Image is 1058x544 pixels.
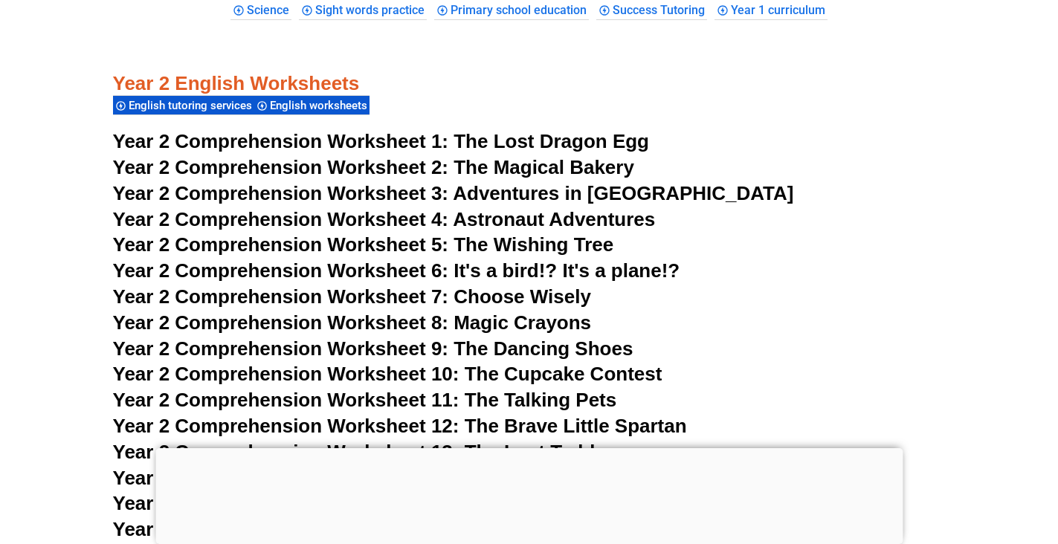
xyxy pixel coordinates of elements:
[810,376,1058,544] iframe: Chat Widget
[113,285,591,308] a: Year 2 Comprehension Worksheet 7: Choose Wisely
[454,130,649,152] span: The Lost Dragon Egg
[113,95,254,115] div: English tutoring services
[113,259,680,282] a: Year 2 Comprehension Worksheet 6: It's a bird!? It's a plane!?
[454,285,591,308] span: Choose Wisely
[454,233,613,256] span: The Wishing Tree
[113,492,631,514] a: Year 2 Comprehension Worksheet 15: Friendly Monsters
[315,3,429,17] span: Sight words practice
[155,448,903,540] iframe: Advertisement
[270,99,372,112] span: English worksheets
[129,99,257,112] span: English tutoring services
[113,208,656,230] a: Year 2 Comprehension Worksheet 4: Astronaut Adventures
[453,208,655,230] span: Astronaut Adventures
[113,363,662,385] a: Year 2 Comprehension Worksheet 10: The Cupcake Contest
[613,3,709,17] span: Success Tutoring
[113,208,449,230] span: Year 2 Comprehension Worksheet 4:
[113,156,634,178] a: Year 2 Comprehension Worksheet 2: The Magical Bakery
[113,156,449,178] span: Year 2 Comprehension Worksheet 2:
[113,311,592,334] a: Year 2 Comprehension Worksheet 8: Magic Crayons
[113,415,687,437] a: Year 2 Comprehension Worksheet 12: The Brave Little Spartan
[113,130,649,152] a: Year 2 Comprehension Worksheet 1: The Lost Dragon Egg
[113,233,449,256] span: Year 2 Comprehension Worksheet 5:
[113,130,449,152] span: Year 2 Comprehension Worksheet 1:
[113,389,617,411] a: Year 2 Comprehension Worksheet 11: The Talking Pets
[113,182,449,204] span: Year 2 Comprehension Worksheet 3:
[113,518,711,540] a: Year 2 Comprehension Worksheet 16: Enchanted Puzzle Painting
[247,3,294,17] span: Science
[113,337,633,360] a: Year 2 Comprehension Worksheet 9: The Dancing Shoes
[113,441,606,463] a: Year 2 Comprehension Worksheet 13: The Lost Teddy
[113,467,634,489] a: Year 2 Comprehension Worksheet 14: The Gigantic Plant
[451,3,591,17] span: Primary school education
[453,182,793,204] span: Adventures in [GEOGRAPHIC_DATA]
[113,233,614,256] a: Year 2 Comprehension Worksheet 5: The Wishing Tree
[113,21,946,96] h3: Year 2 English Worksheets
[113,182,794,204] a: Year 2 Comprehension Worksheet 3: Adventures in [GEOGRAPHIC_DATA]
[454,156,634,178] span: The Magical Bakery
[731,3,830,17] span: Year 1 curriculum
[113,285,449,308] span: Year 2 Comprehension Worksheet 7:
[254,95,370,115] div: English worksheets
